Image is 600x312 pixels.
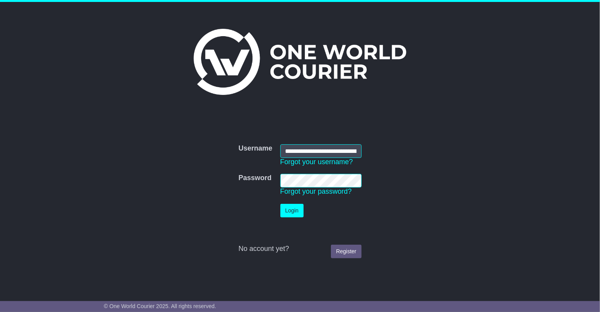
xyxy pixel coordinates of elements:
[331,245,361,258] a: Register
[238,245,361,253] div: No account yet?
[280,188,352,195] a: Forgot your password?
[104,303,216,309] span: © One World Courier 2025. All rights reserved.
[194,29,406,95] img: One World
[280,204,304,217] button: Login
[280,158,353,166] a: Forgot your username?
[238,144,272,153] label: Username
[238,174,271,182] label: Password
